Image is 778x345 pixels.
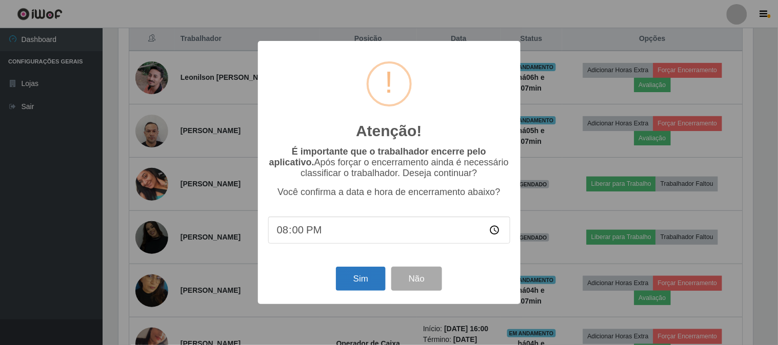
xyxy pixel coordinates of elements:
[269,146,486,167] b: É importante que o trabalhador encerre pelo aplicativo.
[391,267,442,291] button: Não
[336,267,386,291] button: Sim
[268,146,510,179] p: Após forçar o encerramento ainda é necessário classificar o trabalhador. Deseja continuar?
[268,187,510,198] p: Você confirma a data e hora de encerramento abaixo?
[356,122,422,140] h2: Atenção!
